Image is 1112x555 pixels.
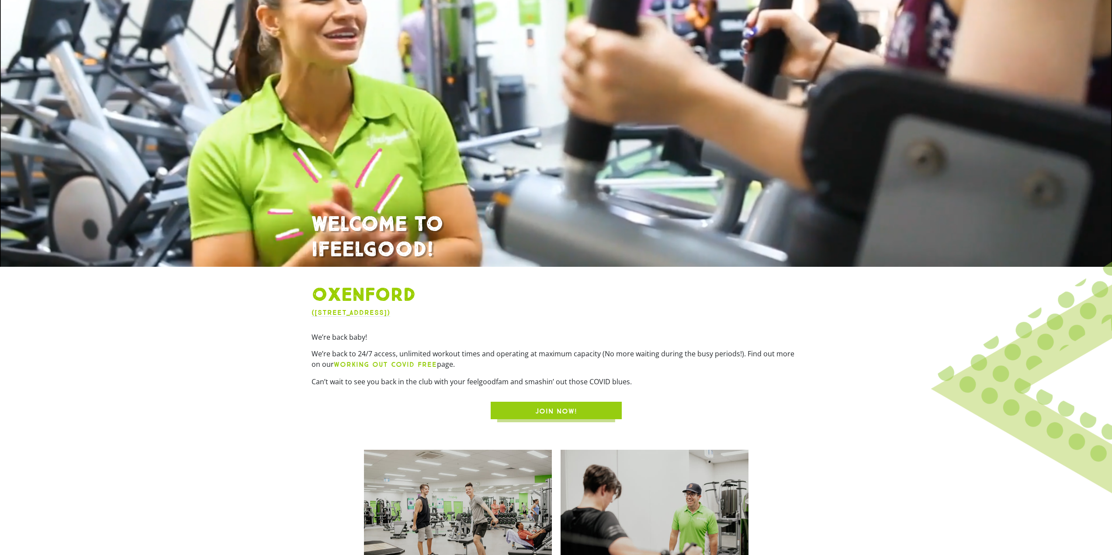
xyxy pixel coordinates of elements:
a: JOIN NOW! [491,402,622,419]
span: JOIN NOW! [535,406,577,417]
h1: WELCOME TO IFEELGOOD! [312,212,801,262]
h1: Oxenford [312,284,801,307]
a: ([STREET_ADDRESS]) [312,308,390,317]
p: Can’t wait to see you back in the club with your feelgoodfam and smashin’ out those COVID blues. [312,376,801,387]
p: We’re back to 24/7 access, unlimited workout times and operating at maximum capacity (No more wai... [312,348,801,370]
p: We’re back baby! [312,332,801,342]
a: WORKING OUT COVID FREE [334,359,437,369]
